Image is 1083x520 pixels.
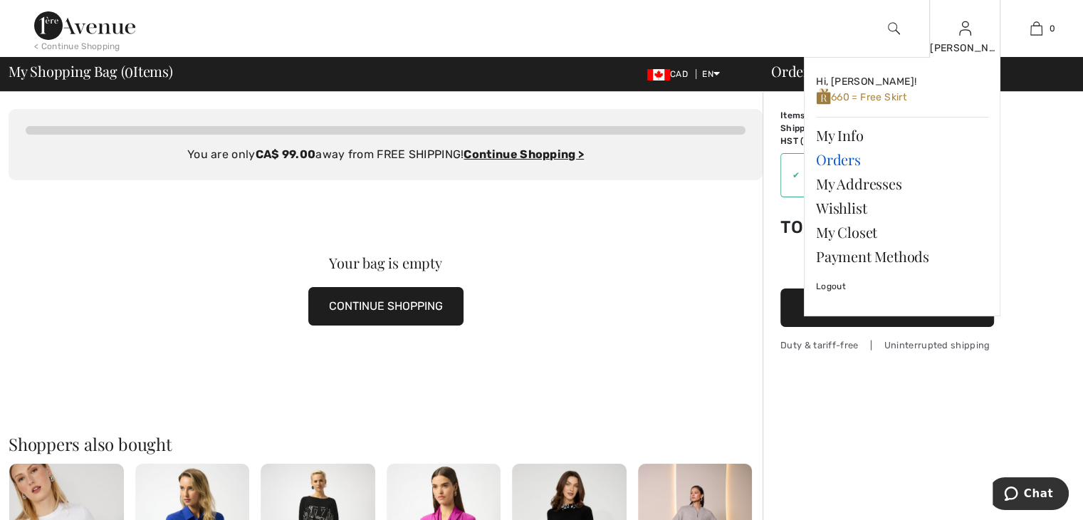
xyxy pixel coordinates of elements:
[647,69,670,80] img: Canadian Dollar
[1030,20,1042,37] img: My Bag
[930,41,1000,56] div: [PERSON_NAME]
[754,64,1074,78] div: Order Summary
[816,69,988,111] a: Hi, [PERSON_NAME]! 660 = Free Skirt
[780,338,994,352] div: Duty & tariff-free | Uninterrupted shipping
[959,20,971,37] img: My Info
[888,20,900,37] img: search the website
[308,287,464,326] button: CONTINUE SHOPPING
[256,147,316,161] strong: CA$ 99.00
[34,40,120,53] div: < Continue Shopping
[816,147,988,172] a: Orders
[816,88,831,105] img: loyalty_logo_r.svg
[816,220,988,244] a: My Closet
[464,147,584,161] a: Continue Shopping >
[780,251,994,284] iframe: PayPal-paypal
[647,69,694,79] span: CAD
[816,91,906,103] span: 660 = Free Skirt
[46,256,725,270] div: Your bag is empty
[993,477,1069,513] iframe: Opens a widget where you can chat to one of our agents
[781,169,800,182] div: ✔
[34,11,135,40] img: 1ère Avenue
[780,109,864,122] td: Items ( )
[816,123,988,147] a: My Info
[780,288,994,327] button: Proceed to Payment
[780,122,864,135] td: Shipping
[816,76,916,88] span: Hi, [PERSON_NAME]!
[9,435,763,452] h2: Shoppers also bought
[959,21,971,35] a: Sign In
[26,146,745,163] div: You are only away from FREE SHIPPING!
[816,196,988,220] a: Wishlist
[1050,22,1055,35] span: 0
[1001,20,1071,37] a: 0
[816,172,988,196] a: My Addresses
[125,61,133,79] span: 0
[816,269,988,304] a: Logout
[816,244,988,269] a: Payment Methods
[702,69,720,79] span: EN
[9,64,173,78] span: My Shopping Bag ( Items)
[780,135,864,147] td: HST (13%)
[780,203,864,251] td: Total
